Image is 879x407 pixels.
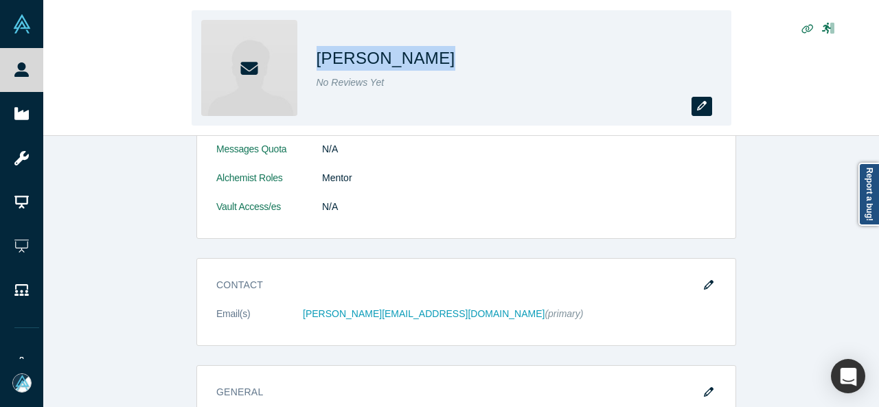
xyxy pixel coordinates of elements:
[216,142,322,171] dt: Messages Quota
[317,46,455,71] h1: [PERSON_NAME]
[322,200,716,214] dd: N/A
[216,200,322,229] dt: Vault Access/es
[216,278,697,292] h3: Contact
[303,308,545,319] a: [PERSON_NAME][EMAIL_ADDRESS][DOMAIN_NAME]
[545,308,583,319] span: (primary)
[216,385,697,399] h3: General
[317,77,385,88] span: No Reviews Yet
[216,307,303,336] dt: Email(s)
[322,171,716,185] dd: Mentor
[12,373,32,393] img: Mia Scott's Account
[216,171,322,200] dt: Alchemist Roles
[12,14,32,34] img: Alchemist Vault Logo
[322,142,716,156] dd: N/A
[858,163,879,226] a: Report a bug!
